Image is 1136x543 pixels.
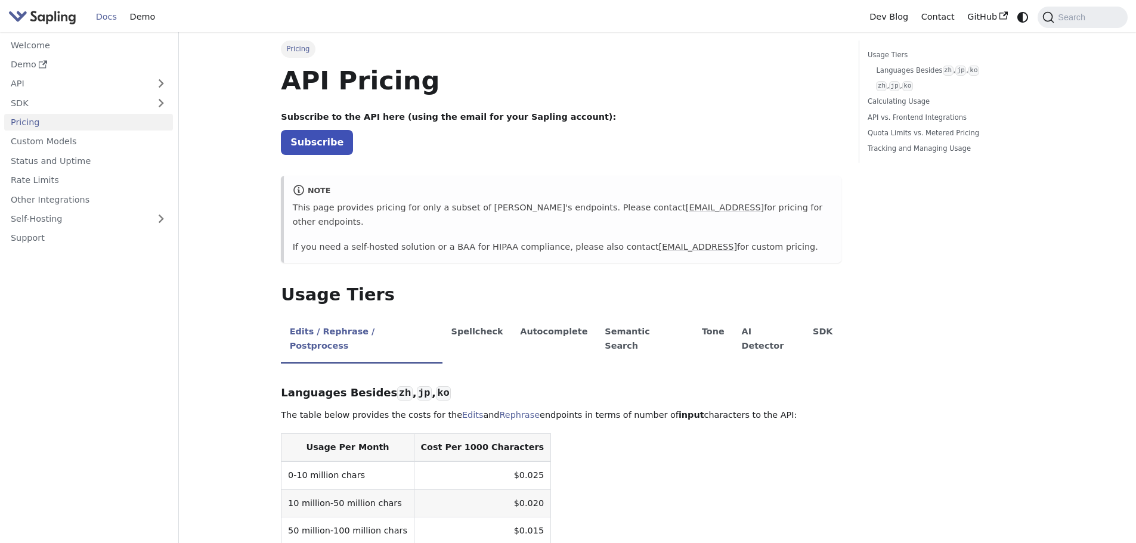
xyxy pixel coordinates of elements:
[1014,8,1032,26] button: Switch between dark and light mode (currently system mode)
[293,240,833,255] p: If you need a self-hosted solution or a BAA for HIPAA compliance, please also contact for custom ...
[868,128,1029,139] a: Quota Limits vs. Metered Pricing
[281,434,414,462] th: Usage Per Month
[8,8,81,26] a: Sapling.aiSapling.ai
[281,41,841,57] nav: Breadcrumbs
[4,210,173,228] a: Self-Hosting
[694,317,733,364] li: Tone
[462,410,483,420] a: Edits
[442,317,512,364] li: Spellcheck
[876,80,1025,92] a: zh,jp,ko
[804,317,841,364] li: SDK
[8,8,76,26] img: Sapling.ai
[4,229,173,247] a: Support
[281,130,353,154] a: Subscribe
[4,191,173,208] a: Other Integrations
[281,317,442,364] li: Edits / Rephrase / Postprocess
[281,461,414,489] td: 0-10 million chars
[512,317,596,364] li: Autocomplete
[4,56,173,73] a: Demo
[955,66,966,76] code: jp
[876,65,1025,76] a: Languages Besideszh,jp,ko
[414,489,550,517] td: $0.020
[868,112,1029,123] a: API vs. Frontend Integrations
[868,143,1029,154] a: Tracking and Managing Usage
[889,81,900,91] code: jp
[915,8,961,26] a: Contact
[733,317,804,364] li: AI Detector
[89,8,123,26] a: Docs
[281,386,841,400] h3: Languages Besides , ,
[1054,13,1092,22] span: Search
[868,49,1029,61] a: Usage Tiers
[293,201,833,229] p: This page provides pricing for only a subset of [PERSON_NAME]'s endpoints. Please contact for pri...
[499,410,540,420] a: Rephrase
[293,184,833,198] div: note
[961,8,1014,26] a: GitHub
[876,81,887,91] code: zh
[659,242,737,252] a: [EMAIL_ADDRESS]
[1038,7,1127,28] button: Search (Command+K)
[4,36,173,54] a: Welcome
[4,172,173,189] a: Rate Limits
[281,64,841,97] h1: API Pricing
[281,41,315,57] span: Pricing
[4,114,173,131] a: Pricing
[943,66,954,76] code: zh
[149,94,173,111] button: Expand sidebar category 'SDK'
[4,94,149,111] a: SDK
[281,408,841,423] p: The table below provides the costs for the and endpoints in terms of number of characters to the ...
[414,461,550,489] td: $0.025
[863,8,914,26] a: Dev Blog
[123,8,162,26] a: Demo
[414,434,550,462] th: Cost Per 1000 Characters
[596,317,694,364] li: Semantic Search
[4,152,173,169] a: Status and Uptime
[686,203,764,212] a: [EMAIL_ADDRESS]
[868,96,1029,107] a: Calculating Usage
[281,284,841,306] h2: Usage Tiers
[679,410,704,420] strong: input
[149,75,173,92] button: Expand sidebar category 'API'
[4,133,173,150] a: Custom Models
[4,75,149,92] a: API
[281,112,616,122] strong: Subscribe to the API here (using the email for your Sapling account):
[968,66,979,76] code: ko
[397,386,412,401] code: zh
[417,386,432,401] code: jp
[902,81,913,91] code: ko
[436,386,451,401] code: ko
[281,489,414,517] td: 10 million-50 million chars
